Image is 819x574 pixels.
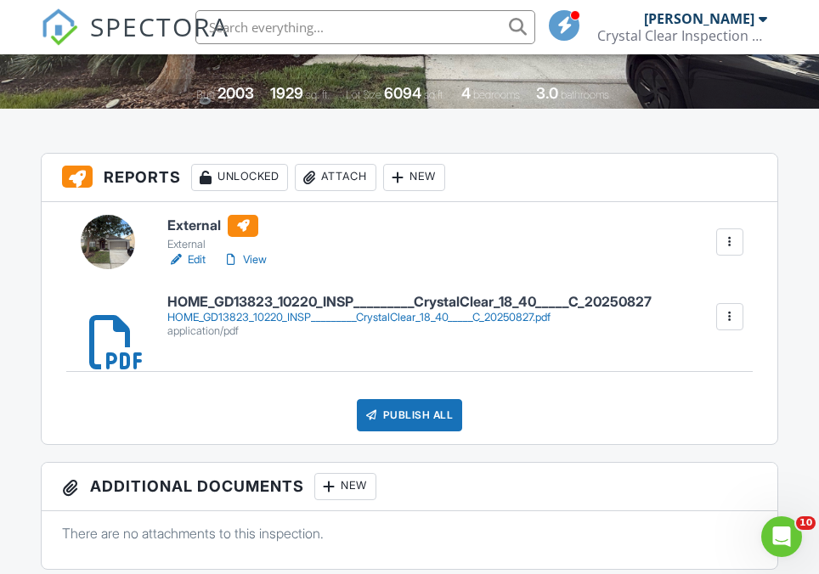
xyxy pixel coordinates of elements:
[536,84,558,102] div: 3.0
[561,88,609,101] span: bathrooms
[383,164,445,191] div: New
[167,215,274,237] h6: External
[196,88,215,101] span: Built
[42,463,777,511] h3: Additional Documents
[424,88,445,101] span: sq.ft.
[384,84,421,102] div: 6094
[41,23,229,59] a: SPECTORA
[167,311,652,324] div: HOME_GD13823_10220_INSP_________CrystalClear_18_40_____C_20250827.pdf
[597,27,767,44] div: Crystal Clear Inspection Services
[42,154,777,202] h3: Reports
[306,88,330,101] span: sq. ft.
[223,251,267,268] a: View
[346,88,381,101] span: Lot Size
[191,164,288,191] div: Unlocked
[761,516,802,557] iframe: Intercom live chat
[314,473,376,500] div: New
[167,215,274,252] a: External External
[270,84,303,102] div: 1929
[41,8,78,46] img: The Best Home Inspection Software - Spectora
[90,8,229,44] span: SPECTORA
[461,84,471,102] div: 4
[217,84,254,102] div: 2003
[295,164,376,191] div: Attach
[62,524,757,543] p: There are no attachments to this inspection.
[473,88,520,101] span: bedrooms
[167,251,206,268] a: Edit
[796,516,816,530] span: 10
[357,399,463,431] div: Publish All
[167,295,652,338] a: HOME_GD13823_10220_INSP_________CrystalClear_18_40_____C_20250827 HOME_GD13823_10220_INSP________...
[644,10,754,27] div: [PERSON_NAME]
[167,295,652,310] h6: HOME_GD13823_10220_INSP_________CrystalClear_18_40_____C_20250827
[167,324,652,338] div: application/pdf
[167,238,274,251] div: External
[195,10,535,44] input: Search everything...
